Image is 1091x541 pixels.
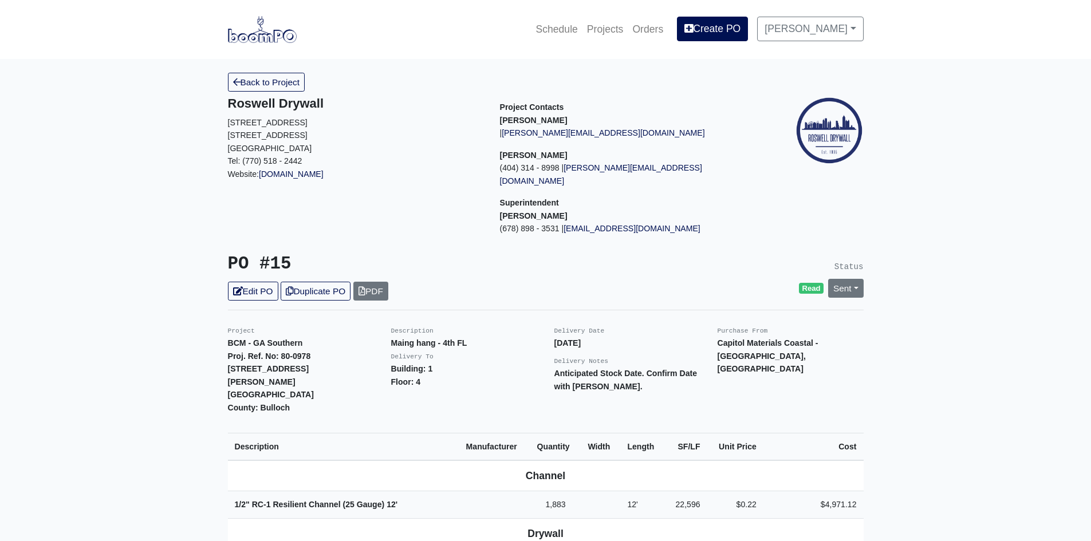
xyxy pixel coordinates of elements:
[526,470,565,481] b: Channel
[391,377,421,386] strong: Floor: 4
[500,211,568,220] strong: [PERSON_NAME]
[387,500,397,509] span: 12'
[500,163,702,185] a: [PERSON_NAME][EMAIL_ADDRESS][DOMAIN_NAME]
[665,491,707,519] td: 22,596
[502,128,704,137] a: [PERSON_NAME][EMAIL_ADDRESS][DOMAIN_NAME]
[228,364,309,386] strong: [STREET_ADDRESS][PERSON_NAME]
[707,433,763,460] th: Unit Price
[228,338,303,347] strong: BCM - GA Southern
[281,282,350,301] a: Duplicate PO
[828,279,864,298] a: Sent
[757,17,863,41] a: [PERSON_NAME]
[228,142,483,155] p: [GEOGRAPHIC_DATA]
[228,403,290,412] strong: County: Bulloch
[228,390,314,399] strong: [GEOGRAPHIC_DATA]
[259,169,324,179] a: [DOMAIN_NAME]
[763,433,864,460] th: Cost
[620,433,665,460] th: Length
[391,327,434,334] small: Description
[228,155,483,168] p: Tel: (770) 518 - 2442
[581,433,620,460] th: Width
[554,369,698,391] strong: Anticipated Stock Date. Confirm Date with [PERSON_NAME].
[665,433,707,460] th: SF/LF
[391,353,434,360] small: Delivery To
[627,500,637,509] span: 12'
[834,262,864,271] small: Status
[564,224,700,233] a: [EMAIL_ADDRESS][DOMAIN_NAME]
[582,17,628,42] a: Projects
[500,102,564,112] span: Project Contacts
[799,283,824,294] span: Read
[500,222,755,235] p: (678) 898 - 3531 |
[228,96,483,180] div: Website:
[763,491,864,519] td: $4,971.12
[228,327,255,334] small: Project
[500,127,755,140] p: |
[628,17,668,42] a: Orders
[500,198,559,207] span: Superintendent
[391,338,467,347] strong: Maing hang - 4th FL
[235,500,398,509] strong: 1/2" RC-1 Resilient Channel (25 Gauge)
[554,338,581,347] strong: [DATE]
[500,116,568,125] strong: [PERSON_NAME]
[228,129,483,142] p: [STREET_ADDRESS]
[228,96,483,111] h5: Roswell Drywall
[531,17,582,42] a: Schedule
[530,433,581,460] th: Quantity
[500,161,755,187] p: (404) 314 - 8998 |
[530,491,581,519] td: 1,883
[718,337,864,376] p: Capitol Materials Coastal - [GEOGRAPHIC_DATA], [GEOGRAPHIC_DATA]
[228,16,297,42] img: boomPO
[228,433,459,460] th: Description
[677,17,748,41] a: Create PO
[228,254,537,275] h3: PO #15
[459,433,530,460] th: Manufacturer
[718,327,768,334] small: Purchase From
[228,352,311,361] strong: Proj. Ref. No: 80-0978
[527,528,564,539] b: Drywall
[228,282,278,301] a: Edit PO
[707,491,763,519] td: $0.22
[353,282,388,301] a: PDF
[554,327,605,334] small: Delivery Date
[391,364,433,373] strong: Building: 1
[500,151,568,160] strong: [PERSON_NAME]
[554,358,609,365] small: Delivery Notes
[228,116,483,129] p: [STREET_ADDRESS]
[228,73,305,92] a: Back to Project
